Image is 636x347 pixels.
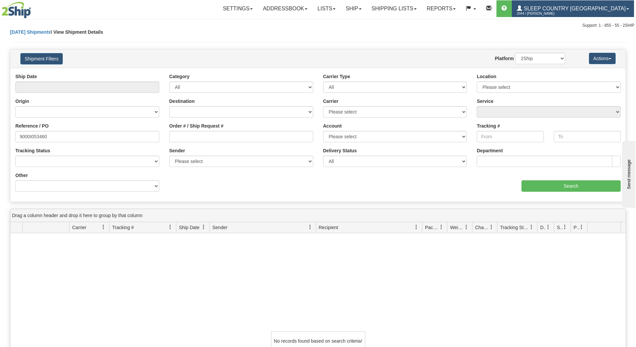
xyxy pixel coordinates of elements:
[72,224,86,231] span: Carrier
[304,221,316,233] a: Sender filter column settings
[15,147,50,154] label: Tracking Status
[15,123,49,129] label: Reference / PO
[212,224,227,231] span: Sender
[5,6,62,11] div: Send message
[323,123,342,129] label: Account
[2,2,31,18] img: logo2044.jpg
[323,73,350,80] label: Carrier Type
[500,224,529,231] span: Tracking Status
[312,0,341,17] a: Lists
[323,98,339,105] label: Carrier
[15,172,28,179] label: Other
[576,221,587,233] a: Pickup Status filter column settings
[621,139,635,207] iframe: chat widget
[10,209,626,222] div: grid grouping header
[169,123,224,129] label: Order # / Ship Request #
[526,221,537,233] a: Tracking Status filter column settings
[477,147,503,154] label: Department
[486,221,497,233] a: Charge filter column settings
[165,221,176,233] a: Tracking # filter column settings
[425,224,439,231] span: Packages
[521,180,621,192] input: Search
[574,224,579,231] span: Pickup Status
[557,224,563,231] span: Shipment Issues
[323,147,357,154] label: Delivery Status
[495,55,514,62] label: Platform
[589,53,616,64] button: Actions
[20,53,63,64] button: Shipment Filters
[169,73,190,80] label: Category
[15,98,29,105] label: Origin
[367,0,422,17] a: Shipping lists
[341,0,366,17] a: Ship
[554,131,621,142] input: To
[477,73,496,80] label: Location
[543,221,554,233] a: Delivery Status filter column settings
[461,221,472,233] a: Weight filter column settings
[477,131,544,142] input: From
[422,0,461,17] a: Reports
[477,123,500,129] label: Tracking #
[198,221,209,233] a: Ship Date filter column settings
[475,224,489,231] span: Charge
[512,0,634,17] a: Sleep Country [GEOGRAPHIC_DATA] 2044 / [PERSON_NAME]
[559,221,571,233] a: Shipment Issues filter column settings
[15,73,37,80] label: Ship Date
[436,221,447,233] a: Packages filter column settings
[112,224,134,231] span: Tracking #
[522,6,626,11] span: Sleep Country [GEOGRAPHIC_DATA]
[218,0,258,17] a: Settings
[517,10,567,17] span: 2044 / [PERSON_NAME]
[51,29,103,35] span: \ View Shipment Details
[169,147,185,154] label: Sender
[98,221,109,233] a: Carrier filter column settings
[319,224,338,231] span: Recipient
[10,29,51,35] a: [DATE] Shipments
[258,0,312,17] a: Addressbook
[540,224,546,231] span: Delivery Status
[179,224,199,231] span: Ship Date
[2,23,634,28] div: Support: 1 - 855 - 55 - 2SHIP
[169,98,195,105] label: Destination
[411,221,422,233] a: Recipient filter column settings
[450,224,464,231] span: Weight
[477,98,493,105] label: Service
